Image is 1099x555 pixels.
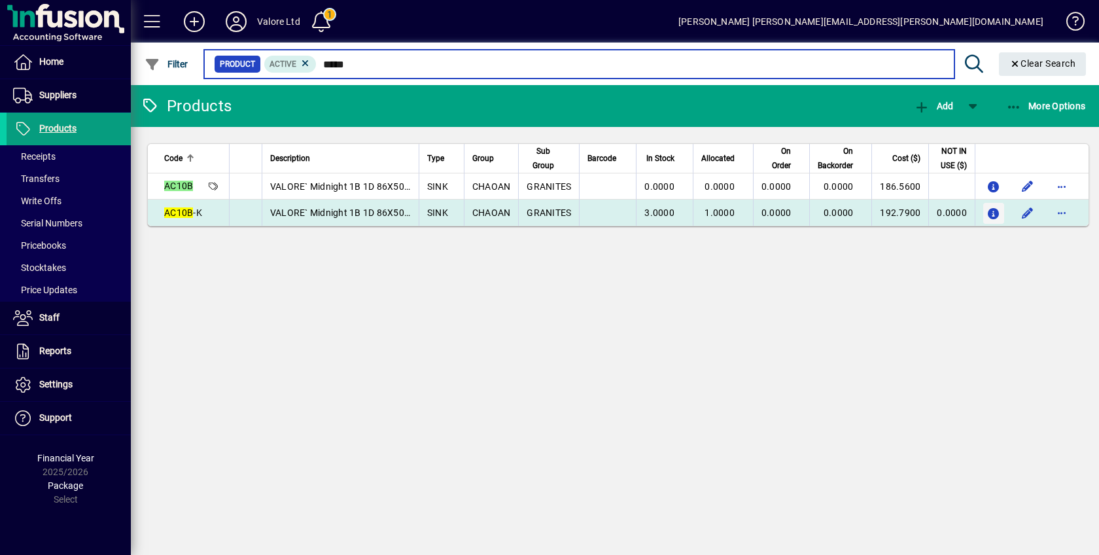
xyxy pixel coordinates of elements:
button: Add [173,10,215,33]
a: Knowledge Base [1056,3,1083,45]
span: Add [914,101,953,111]
div: Type [427,151,456,166]
span: Reports [39,346,71,356]
span: Receipts [13,151,56,162]
em: AC10B [164,181,193,191]
button: Edit [1017,176,1038,197]
div: Sub Group [527,144,571,173]
button: Add [911,94,956,118]
span: Active [270,60,296,69]
span: Group [472,151,494,166]
span: Products [39,123,77,134]
span: 0.0000 [824,207,854,218]
span: In Stock [646,151,674,166]
em: AC10B [164,207,193,218]
span: 0.0000 [761,181,792,192]
span: More Options [1006,101,1086,111]
span: Price Updates [13,285,77,295]
a: Staff [7,302,131,334]
button: More options [1051,202,1072,223]
a: Stocktakes [7,257,131,279]
span: Pricebooks [13,240,66,251]
span: 3.0000 [644,207,674,218]
span: 0.0000 [705,181,735,192]
span: VALORE` Midnight 1B 1D 86X50x21 [270,181,420,192]
div: Allocated [701,151,746,166]
div: Group [472,151,511,166]
span: Stocktakes [13,262,66,273]
button: Clear [999,52,1087,76]
span: 0.0000 [824,181,854,192]
a: Receipts [7,145,131,168]
span: Barcode [587,151,616,166]
a: Price Updates [7,279,131,301]
a: Transfers [7,168,131,190]
span: Product [220,58,255,71]
div: Description [270,151,411,166]
span: Suppliers [39,90,77,100]
a: Pricebooks [7,234,131,257]
span: Package [48,480,83,491]
span: Serial Numbers [13,218,82,228]
span: -K [164,207,202,218]
span: GRANITES [527,181,571,192]
span: 0.0000 [644,181,674,192]
span: Allocated [701,151,735,166]
span: Description [270,151,310,166]
div: Valore Ltd [257,11,300,32]
span: Staff [39,312,60,323]
a: Reports [7,335,131,368]
button: More Options [1003,94,1089,118]
span: CHAOAN [472,181,511,192]
td: 0.0000 [928,200,975,226]
span: GRANITES [527,207,571,218]
span: Home [39,56,63,67]
span: NOT IN USE ($) [937,144,967,173]
a: Home [7,46,131,79]
a: Serial Numbers [7,212,131,234]
div: Code [164,151,221,166]
span: 1.0000 [705,207,735,218]
span: Write Offs [13,196,61,206]
td: 192.7900 [871,200,928,226]
div: On Order [761,144,803,173]
span: CHAOAN [472,207,511,218]
button: More options [1051,176,1072,197]
div: Products [141,96,232,116]
div: [PERSON_NAME] [PERSON_NAME][EMAIL_ADDRESS][PERSON_NAME][DOMAIN_NAME] [678,11,1043,32]
a: Write Offs [7,190,131,212]
div: In Stock [644,151,686,166]
mat-chip: Activation Status: Active [264,56,317,73]
button: Profile [215,10,257,33]
td: 186.5600 [871,173,928,200]
span: Support [39,412,72,423]
span: On Backorder [818,144,853,173]
span: Sub Group [527,144,559,173]
a: Suppliers [7,79,131,112]
span: Code [164,151,183,166]
span: Settings [39,379,73,389]
button: Filter [141,52,192,76]
span: SINK [427,207,448,218]
span: Type [427,151,444,166]
div: On Backorder [818,144,865,173]
span: 0.0000 [761,207,792,218]
span: Financial Year [37,453,94,463]
span: Filter [145,59,188,69]
span: Clear Search [1009,58,1076,69]
span: VALORE` Midnight 1B 1D 86X50x21 [270,207,420,218]
span: Transfers [13,173,60,184]
a: Support [7,402,131,435]
a: Settings [7,368,131,401]
span: Cost ($) [892,151,920,166]
span: On Order [761,144,792,173]
button: Edit [1017,202,1038,223]
div: Barcode [587,151,628,166]
span: SINK [427,181,448,192]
